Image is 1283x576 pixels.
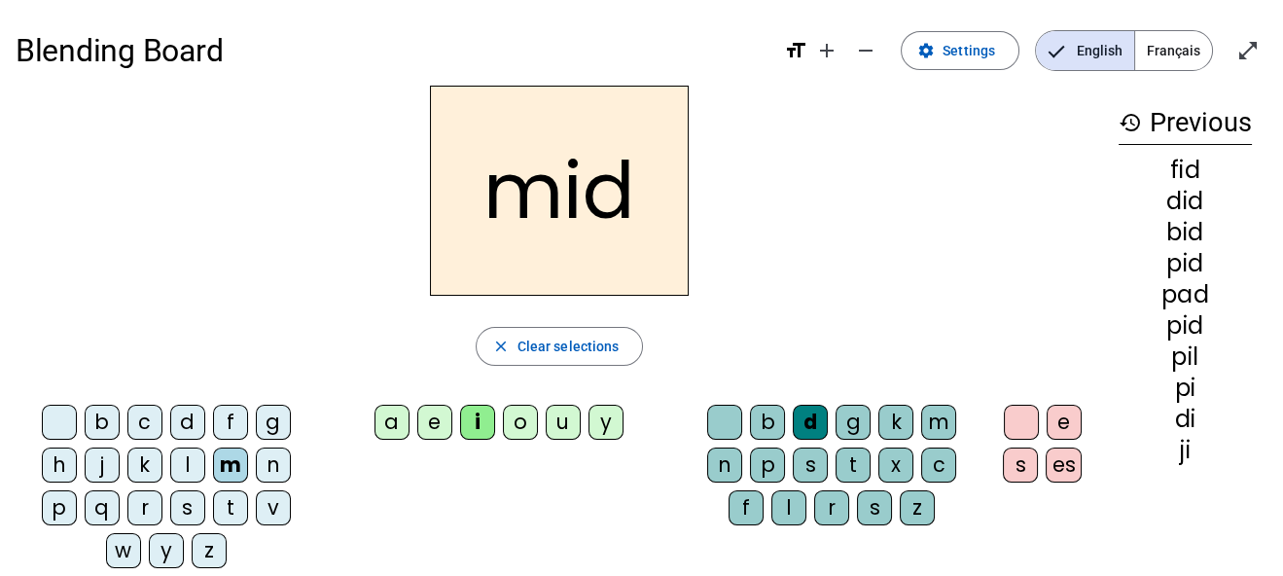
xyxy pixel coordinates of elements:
div: f [729,490,764,525]
div: pad [1119,283,1252,306]
div: t [213,490,248,525]
mat-icon: open_in_full [1236,39,1260,62]
button: Clear selections [476,327,644,366]
div: did [1119,190,1252,213]
span: Settings [943,39,995,62]
div: pid [1119,314,1252,338]
div: g [256,405,291,440]
mat-icon: format_size [784,39,807,62]
div: s [1003,448,1038,483]
div: f [213,405,248,440]
div: p [750,448,785,483]
div: i [460,405,495,440]
span: Clear selections [517,335,620,358]
button: Increase font size [807,31,846,70]
div: fid [1119,159,1252,182]
div: d [170,405,205,440]
div: v [256,490,291,525]
div: ji [1119,439,1252,462]
span: Français [1135,31,1212,70]
h2: mid [430,86,689,296]
div: j [85,448,120,483]
div: m [213,448,248,483]
h3: Previous [1119,101,1252,145]
div: u [546,405,581,440]
div: n [707,448,742,483]
div: p [42,490,77,525]
mat-icon: remove [854,39,877,62]
div: di [1119,408,1252,431]
div: s [170,490,205,525]
div: n [256,448,291,483]
div: b [85,405,120,440]
h1: Blending Board [16,19,768,82]
div: z [192,533,227,568]
div: y [149,533,184,568]
div: z [900,490,935,525]
div: l [771,490,806,525]
mat-icon: add [815,39,838,62]
div: x [878,448,913,483]
div: r [127,490,162,525]
div: pid [1119,252,1252,275]
div: e [417,405,452,440]
div: b [750,405,785,440]
div: es [1046,448,1082,483]
div: y [588,405,624,440]
div: pil [1119,345,1252,369]
div: h [42,448,77,483]
mat-icon: history [1119,111,1142,134]
div: k [878,405,913,440]
div: c [921,448,956,483]
div: s [857,490,892,525]
div: a [374,405,410,440]
div: w [106,533,141,568]
div: c [127,405,162,440]
div: k [127,448,162,483]
div: l [170,448,205,483]
div: o [503,405,538,440]
span: English [1036,31,1134,70]
div: pi [1119,377,1252,400]
mat-icon: close [492,338,510,355]
div: r [814,490,849,525]
div: m [921,405,956,440]
div: q [85,490,120,525]
mat-icon: settings [917,42,935,59]
div: g [836,405,871,440]
div: bid [1119,221,1252,244]
button: Enter full screen [1229,31,1267,70]
div: d [793,405,828,440]
div: e [1047,405,1082,440]
mat-button-toggle-group: Language selection [1035,30,1213,71]
div: t [836,448,871,483]
button: Decrease font size [846,31,885,70]
button: Settings [901,31,1019,70]
div: s [793,448,828,483]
